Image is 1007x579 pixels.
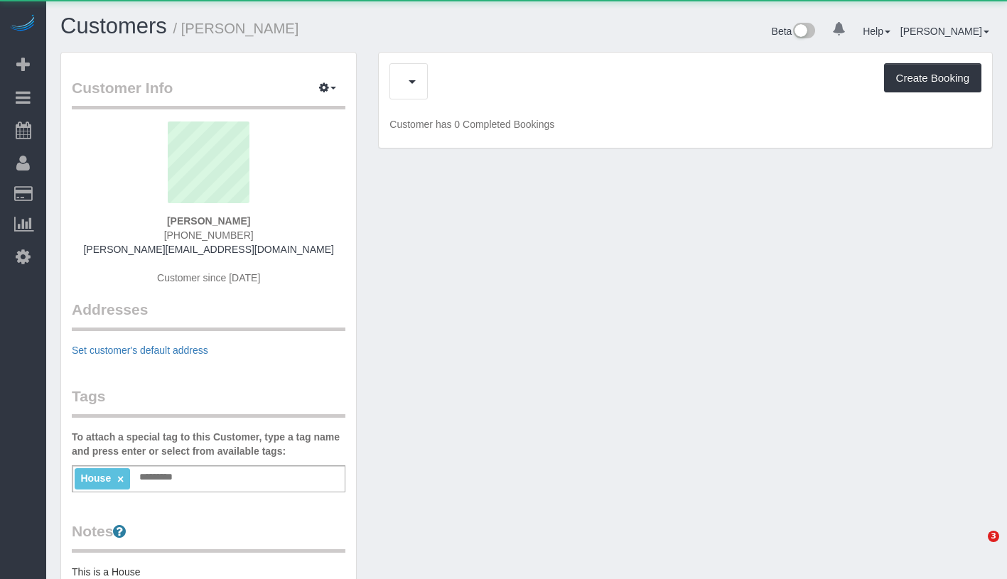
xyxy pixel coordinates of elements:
[164,229,254,241] span: [PHONE_NUMBER]
[117,473,124,485] a: ×
[792,23,815,41] img: New interface
[884,63,981,93] button: Create Booking
[72,565,345,579] pre: This is a House
[9,14,37,34] img: Automaid Logo
[60,13,167,38] a: Customers
[72,345,208,356] a: Set customer's default address
[157,272,260,283] span: Customer since [DATE]
[72,430,345,458] label: To attach a special tag to this Customer, type a tag name and press enter or select from availabl...
[80,472,111,484] span: House
[167,215,250,227] strong: [PERSON_NAME]
[83,244,333,255] a: [PERSON_NAME][EMAIL_ADDRESS][DOMAIN_NAME]
[863,26,890,37] a: Help
[173,21,299,36] small: / [PERSON_NAME]
[900,26,989,37] a: [PERSON_NAME]
[772,26,816,37] a: Beta
[72,386,345,418] legend: Tags
[389,117,981,131] p: Customer has 0 Completed Bookings
[959,531,993,565] iframe: Intercom live chat
[72,521,345,553] legend: Notes
[988,531,999,542] span: 3
[72,77,345,109] legend: Customer Info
